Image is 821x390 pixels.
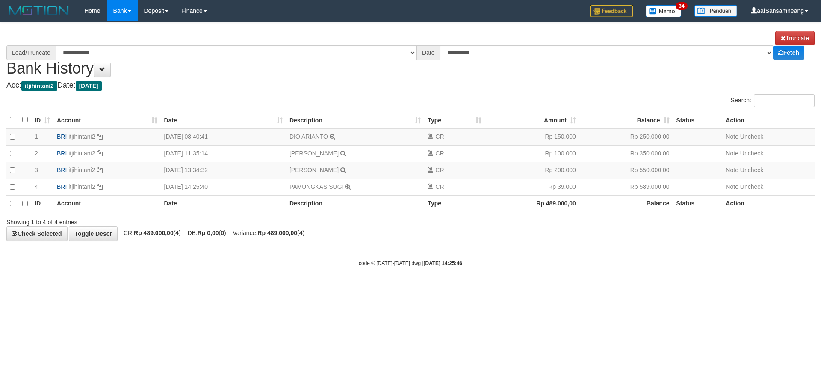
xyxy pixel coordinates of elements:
[579,145,673,162] td: Rp 350.000,00
[6,31,815,77] h1: Bank History
[579,128,673,146] td: Rp 250.000,00
[740,150,763,157] a: Uncheck
[68,133,95,140] a: itjihintani2
[299,229,303,236] strong: 4
[97,150,103,157] a: Copy itjihintani2 to clipboard
[119,229,304,236] span: CR: ( ) DB: ( ) Variance: ( )
[740,133,763,140] a: Uncheck
[722,112,815,128] th: Action
[435,150,444,157] span: CR
[161,145,286,162] td: [DATE] 11:35:14
[435,133,444,140] span: CR
[726,150,738,157] a: Note
[726,133,738,140] a: Note
[424,112,485,128] th: Type: activate to sort column ascending
[6,226,68,241] a: Check Selected
[740,183,763,190] a: Uncheck
[134,229,174,236] strong: Rp 489.000,00
[289,183,344,190] a: PAMUNGKAS SUGI
[289,150,339,157] a: [PERSON_NAME]
[673,195,723,212] th: Status
[590,5,633,17] img: Feedback.jpg
[68,167,95,173] a: itjihintani2
[57,167,67,173] span: BRI
[676,2,687,10] span: 34
[198,229,219,236] strong: Rp 0,00
[435,167,444,173] span: CR
[289,167,339,173] a: [PERSON_NAME]
[775,31,815,45] a: Truncate
[6,4,71,17] img: MOTION_logo.png
[740,167,763,173] a: Uncheck
[424,260,462,266] strong: [DATE] 14:25:46
[485,112,579,128] th: Amount: activate to sort column ascending
[53,195,161,212] th: Account
[161,128,286,146] td: [DATE] 08:40:41
[485,145,579,162] td: Rp 100.000
[221,229,224,236] strong: 0
[35,183,38,190] span: 4
[286,112,424,128] th: Description: activate to sort column ascending
[97,183,103,190] a: Copy itjihintani2 to clipboard
[286,195,424,212] th: Description
[646,5,682,17] img: Button%20Memo.svg
[57,183,67,190] span: BRI
[69,226,118,241] a: Toggle Descr
[359,260,462,266] small: code © [DATE]-[DATE] dwg |
[68,150,95,157] a: itjihintani2
[57,133,67,140] span: BRI
[161,112,286,128] th: Date: activate to sort column ascending
[161,179,286,195] td: [DATE] 14:25:40
[673,112,723,128] th: Status
[97,133,103,140] a: Copy itjihintani2 to clipboard
[424,195,485,212] th: Type
[35,150,38,157] span: 2
[435,183,444,190] span: CR
[53,112,161,128] th: Account: activate to sort column ascending
[731,94,815,107] label: Search:
[485,179,579,195] td: Rp 39.000
[161,195,286,212] th: Date
[35,133,38,140] span: 1
[694,5,737,17] img: panduan.png
[6,81,815,90] h4: Acc: Date:
[579,112,673,128] th: Balance: activate to sort column ascending
[289,133,328,140] a: DIO ARIANTO
[485,162,579,179] td: Rp 200.000
[416,45,440,60] div: Date
[57,150,67,157] span: BRI
[21,81,57,91] span: itjihintani2
[175,229,179,236] strong: 4
[76,81,102,91] span: [DATE]
[161,162,286,179] td: [DATE] 13:34:32
[31,195,53,212] th: ID
[726,167,738,173] a: Note
[536,200,576,207] strong: Rp 489.000,00
[6,45,56,60] div: Load/Truncate
[31,112,53,128] th: ID: activate to sort column ascending
[6,214,336,226] div: Showing 1 to 4 of 4 entries
[579,162,673,179] td: Rp 550.000,00
[754,94,815,107] input: Search:
[97,167,103,173] a: Copy itjihintani2 to clipboard
[579,179,673,195] td: Rp 589.000,00
[726,183,738,190] a: Note
[722,195,815,212] th: Action
[68,183,95,190] a: itjihintani2
[579,195,673,212] th: Balance
[257,229,297,236] strong: Rp 489.000,00
[35,167,38,173] span: 3
[485,128,579,146] td: Rp 150.000
[773,46,804,60] a: Fetch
